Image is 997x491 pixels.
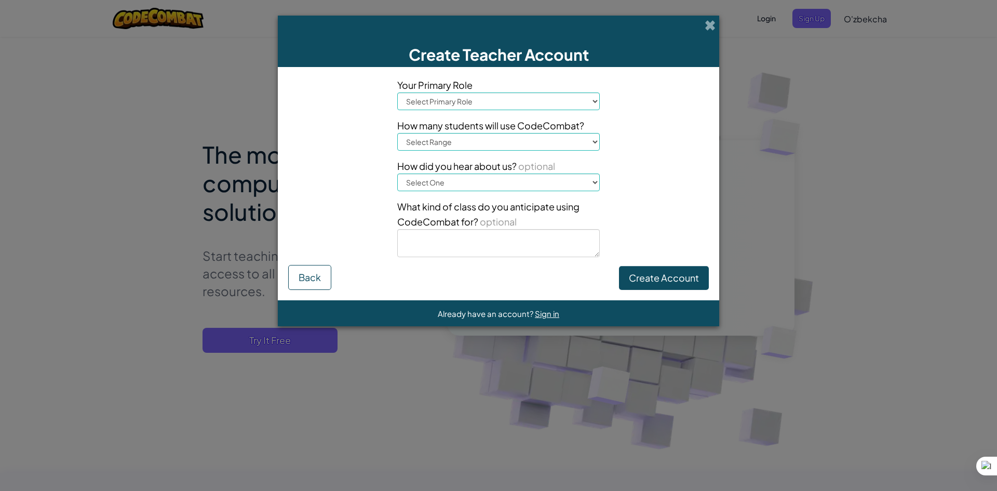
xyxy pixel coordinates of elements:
button: Back [288,265,331,290]
span: How did you hear about us? [397,160,517,172]
span: Your Primary Role [397,77,600,92]
a: Sign in [535,309,559,319]
span: What kind of class do you anticipate using CodeCombat for? [397,201,580,228]
span: Already have an account? [438,309,535,319]
span: How many students will use CodeCombat? [397,118,600,133]
button: Create Account [619,266,709,290]
span: optional [478,216,517,228]
span: Create Teacher Account [409,45,589,64]
span: optional [517,160,555,172]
